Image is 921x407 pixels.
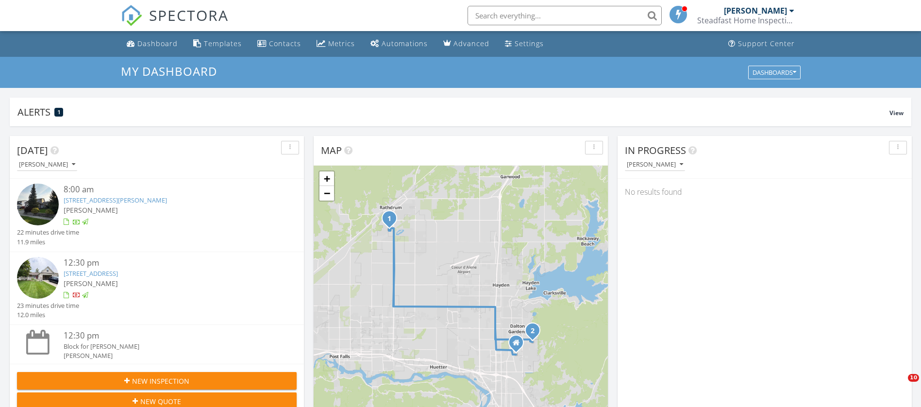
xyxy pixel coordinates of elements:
div: 2082 E Goldleaf Ln, Coeur d'Alene, ID 83815 [533,330,538,336]
i: 1 [387,216,391,222]
div: Templates [204,39,242,48]
img: The Best Home Inspection Software - Spectora [121,5,142,26]
a: [STREET_ADDRESS] [64,269,118,278]
div: [PERSON_NAME] [64,351,273,360]
i: 2 [531,328,535,335]
div: [PERSON_NAME] [19,161,75,168]
a: 12:30 pm [STREET_ADDRESS] [PERSON_NAME] 23 minutes drive time 12.0 miles [17,257,297,320]
div: Dashboards [753,69,796,76]
span: [DATE] [17,144,48,157]
div: Block for [PERSON_NAME] [64,342,273,351]
span: My Dashboard [121,63,217,79]
iframe: Intercom live chat [888,374,911,397]
div: Advanced [453,39,489,48]
div: 8:00 am [64,184,273,196]
a: Dashboard [123,35,182,53]
div: 14106 N Lauren Lp, Rathdrum, ID 83858 [389,218,395,224]
span: In Progress [625,144,686,157]
div: Alerts [17,105,889,119]
div: [PERSON_NAME] [627,161,683,168]
span: SPECTORA [149,5,229,25]
span: New Inspection [132,376,189,386]
span: 1 [58,109,60,116]
span: [PERSON_NAME] [64,205,118,215]
a: Contacts [253,35,305,53]
span: Map [321,144,342,157]
button: [PERSON_NAME] [17,158,77,171]
a: Metrics [313,35,359,53]
a: 8:00 am [STREET_ADDRESS][PERSON_NAME] [PERSON_NAME] 22 minutes drive time 11.9 miles [17,184,297,247]
div: 11.9 miles [17,237,79,247]
a: Support Center [724,35,799,53]
a: SPECTORA [121,13,229,34]
button: [PERSON_NAME] [625,158,685,171]
div: Dashboard [137,39,178,48]
div: Steadfast Home Inspection INW [697,16,794,25]
button: Dashboards [748,66,801,79]
div: Automations [382,39,428,48]
img: image_processing2025082887d0655g.jpeg [17,257,59,299]
div: 23 minutes drive time [17,301,79,310]
div: Metrics [328,39,355,48]
img: image_processing2025082885r99a0f.jpeg [17,184,59,225]
div: 12:30 pm [64,257,273,269]
div: 12.0 miles [17,310,79,320]
div: Settings [515,39,544,48]
a: Templates [189,35,246,53]
a: [STREET_ADDRESS][PERSON_NAME] [64,196,167,204]
span: 10 [908,374,919,382]
input: Search everything... [468,6,662,25]
span: View [889,109,904,117]
a: Settings [501,35,548,53]
span: New Quote [140,396,181,407]
span: [PERSON_NAME] [64,279,118,288]
div: 22 minutes drive time [17,228,79,237]
div: [PERSON_NAME] [724,6,787,16]
div: Contacts [269,39,301,48]
div: 12:30 pm [64,330,273,342]
div: 1130 E Timber Ln #2 , Coeur d'Alene ID 83815 [516,342,522,348]
div: Support Center [738,39,795,48]
a: Zoom in [319,171,334,186]
a: Automations (Basic) [367,35,432,53]
button: New Inspection [17,372,297,390]
a: Zoom out [319,186,334,201]
div: No results found [618,179,912,205]
a: Advanced [439,35,493,53]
